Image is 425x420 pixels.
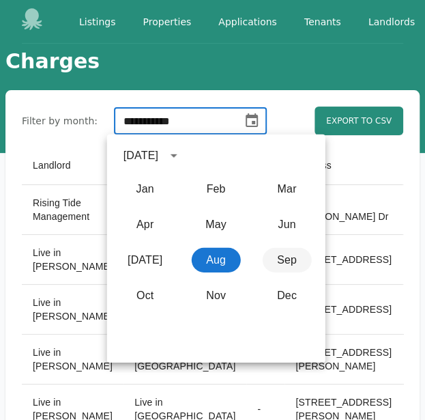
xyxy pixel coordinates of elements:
[262,248,311,272] button: September
[238,107,265,135] button: Choose date, selected date is Aug 1, 2025
[262,212,311,237] button: June
[262,283,311,308] button: December
[162,144,186,167] button: calendar view is open, switch to year view
[121,177,170,201] button: January
[121,248,170,272] button: July
[284,335,402,384] th: [STREET_ADDRESS][PERSON_NAME]
[314,107,403,135] a: Export to CSV
[284,185,402,235] th: 1904 [PERSON_NAME] Dr
[22,285,123,335] th: Live in [PERSON_NAME]
[123,148,158,164] div: [DATE]
[71,10,123,34] a: Listings
[284,285,402,335] th: [STREET_ADDRESS]
[121,283,170,308] button: October
[191,283,240,308] button: November
[284,235,402,285] th: [STREET_ADDRESS]
[262,177,311,201] button: March
[22,335,123,384] th: Live in [PERSON_NAME]
[284,146,402,185] th: Address
[22,146,123,185] th: Landlord
[134,10,199,34] a: Properties
[210,10,285,34] a: Applications
[121,212,170,237] button: April
[191,248,240,272] button: August
[191,212,240,237] button: May
[22,185,123,235] th: Rising Tide Management
[5,49,420,74] h1: Charges
[22,235,123,285] th: Live in [PERSON_NAME]
[296,10,349,34] a: Tenants
[22,114,98,128] label: Filter by month:
[360,10,423,34] a: Landlords
[191,177,240,201] button: February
